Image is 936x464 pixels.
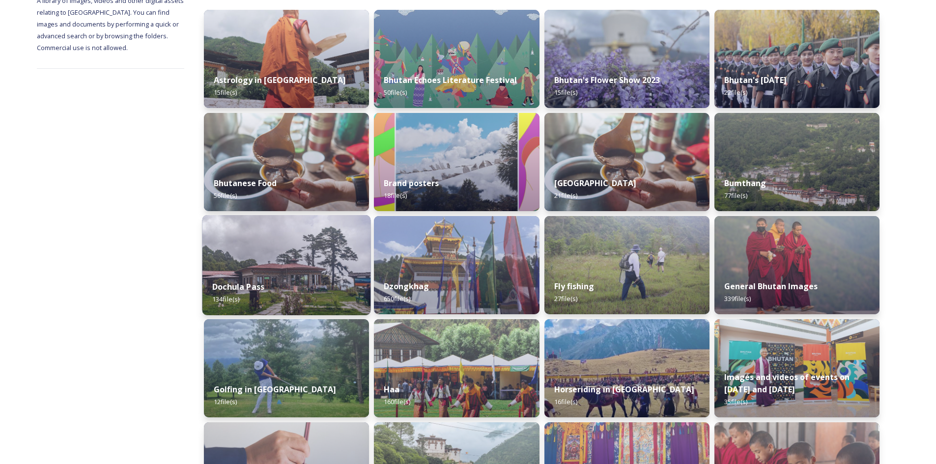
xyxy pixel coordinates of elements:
strong: General Bhutan Images [724,281,818,292]
strong: Images and videos of events on [DATE] and [DATE] [724,372,850,395]
strong: Bhutan Echoes Literature Festival [384,75,517,85]
strong: Dochula Pass [212,281,264,292]
strong: Dzongkhag [384,281,429,292]
img: MarcusWestbergBhutanHiRes-23.jpg [714,216,879,314]
strong: Brand posters [384,178,439,189]
span: 160 file(s) [384,397,410,406]
img: by%2520Ugyen%2520Wangchuk14.JPG [544,216,709,314]
img: Festival%2520Header.jpg [374,216,539,314]
span: 15 file(s) [214,88,237,97]
img: _SCH1465.jpg [204,10,369,108]
img: Bhutan%2520Echoes7.jpg [374,10,539,108]
span: 22 file(s) [724,88,747,97]
strong: Horseriding in [GEOGRAPHIC_DATA] [554,384,694,395]
img: Bumdeling%2520090723%2520by%2520Amp%2520Sripimanwat-4.jpg [204,113,369,211]
span: 56 file(s) [214,191,237,200]
img: IMG_0877.jpeg [204,319,369,417]
span: 15 file(s) [554,88,577,97]
span: 77 file(s) [724,191,747,200]
span: 35 file(s) [724,397,747,406]
span: 134 file(s) [212,295,239,303]
img: Horseriding%2520in%2520Bhutan2.JPG [544,319,709,417]
span: 27 file(s) [554,294,577,303]
span: 650 file(s) [384,294,410,303]
img: Bhutan%2520National%2520Day10.jpg [714,10,879,108]
img: Bhutan%2520Flower%2520Show2.jpg [544,10,709,108]
strong: Bhutanese Food [214,178,277,189]
img: 2022-10-01%252011.41.43.jpg [202,215,371,315]
strong: Bhutan's Flower Show 2023 [554,75,660,85]
span: 12 file(s) [214,397,237,406]
img: Bumdeling%2520090723%2520by%2520Amp%2520Sripimanwat-4%25202.jpg [544,113,709,211]
img: Bumthang%2520180723%2520by%2520Amp%2520Sripimanwat-20.jpg [714,113,879,211]
span: 16 file(s) [554,397,577,406]
img: Haa%2520Summer%2520Festival1.jpeg [374,319,539,417]
strong: Bumthang [724,178,766,189]
strong: Bhutan's [DATE] [724,75,787,85]
img: Bhutan_Believe_800_1000_4.jpg [374,113,539,211]
strong: Golfing in [GEOGRAPHIC_DATA] [214,384,336,395]
img: A%2520guest%2520with%2520new%2520signage%2520at%2520the%2520airport.jpeg [714,319,879,417]
span: 21 file(s) [554,191,577,200]
span: 339 file(s) [724,294,751,303]
strong: Astrology in [GEOGRAPHIC_DATA] [214,75,346,85]
strong: Fly fishing [554,281,594,292]
strong: [GEOGRAPHIC_DATA] [554,178,636,189]
span: 50 file(s) [384,88,407,97]
span: 18 file(s) [384,191,407,200]
strong: Haa [384,384,399,395]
